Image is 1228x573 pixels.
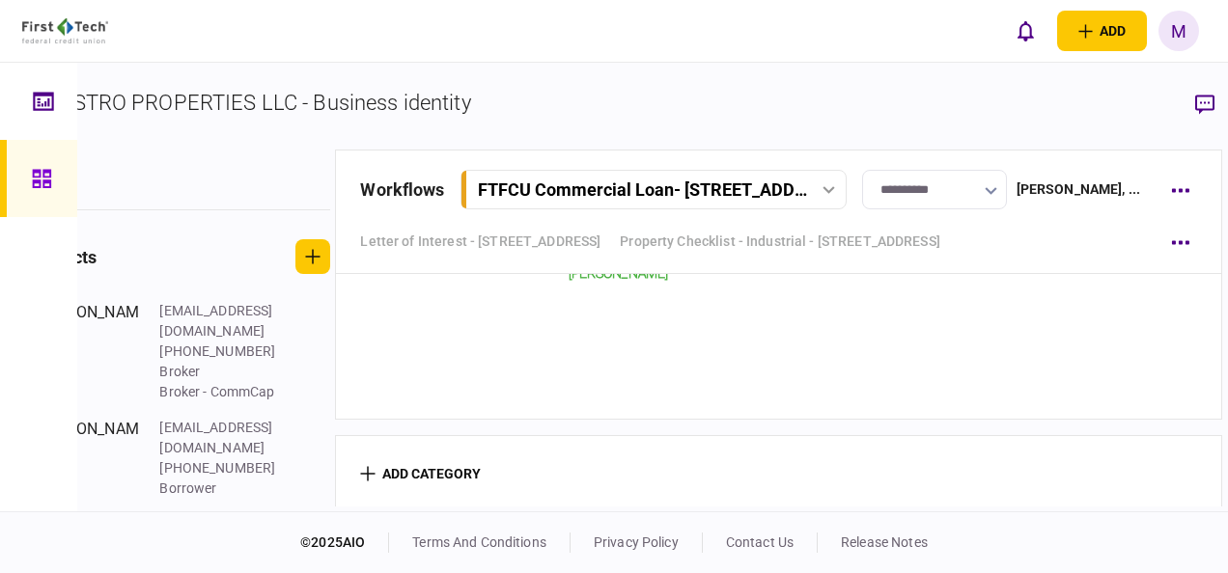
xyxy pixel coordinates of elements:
div: ASTRO PROPERTIES LLC - Business identity [59,87,470,119]
div: © 2025 AIO [300,532,389,553]
div: [PHONE_NUMBER] [159,458,285,478]
button: add category [360,466,481,481]
div: Borrower [159,478,285,499]
div: [PERSON_NAME] [34,418,140,499]
a: release notes [841,534,928,550]
div: FTFCU Commercial Loan - [STREET_ADDRESS] [478,179,807,200]
div: [EMAIL_ADDRESS][DOMAIN_NAME] [159,301,285,341]
button: FTFCU Commercial Loan- [STREET_ADDRESS] [460,170,847,209]
div: workflows [360,177,444,203]
button: open adding identity options [1057,11,1147,51]
img: client company logo [22,18,108,43]
a: privacy policy [594,534,679,550]
a: Letter of Interest - [STREET_ADDRESS] [360,232,600,252]
div: [EMAIL_ADDRESS][DOMAIN_NAME] [159,418,285,458]
div: [PERSON_NAME] , ... [1017,179,1140,200]
div: [PERSON_NAME] [34,301,140,402]
tspan: [PERSON_NAME] [569,265,669,281]
a: terms and conditions [412,534,546,550]
a: contact us [726,534,794,550]
a: Property Checklist - Industrial - [STREET_ADDRESS] [620,232,940,252]
div: [PHONE_NUMBER] [159,341,285,362]
div: Broker - CommCap [159,382,285,402]
button: open notifications list [1005,11,1046,51]
div: Broker [159,362,285,382]
button: M [1158,11,1199,51]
